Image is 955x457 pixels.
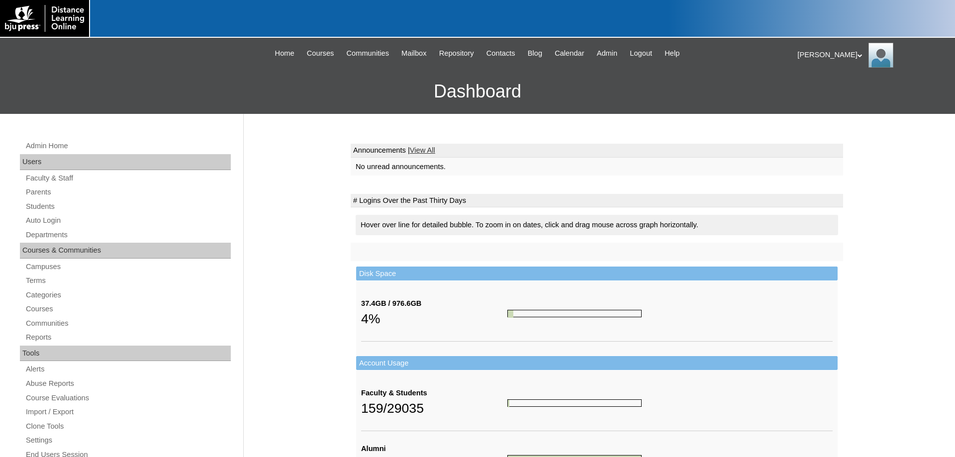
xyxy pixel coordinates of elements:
a: Campuses [25,261,231,273]
h3: Dashboard [5,69,950,114]
a: Courses [302,48,339,59]
a: Mailbox [396,48,432,59]
span: Admin [597,48,618,59]
a: Admin [592,48,623,59]
td: Announcements | [351,144,843,158]
a: Course Evaluations [25,392,231,404]
a: View All [410,146,435,154]
a: Clone Tools [25,420,231,433]
div: Hover over line for detailed bubble. To zoom in on dates, click and drag mouse across graph horiz... [356,215,838,235]
span: Contacts [486,48,515,59]
div: Alumni [361,444,507,454]
div: 37.4GB / 976.6GB [361,298,507,309]
a: Import / Export [25,406,231,418]
a: Repository [434,48,479,59]
span: Repository [439,48,474,59]
a: Communities [341,48,394,59]
div: Tools [20,346,231,362]
span: Communities [346,48,389,59]
a: Departments [25,229,231,241]
a: Logout [625,48,657,59]
a: Categories [25,289,231,301]
span: Mailbox [401,48,427,59]
div: 4% [361,309,507,329]
a: Courses [25,303,231,315]
img: logo-white.png [5,5,84,32]
a: Alerts [25,363,231,375]
a: Home [270,48,299,59]
a: Communities [25,317,231,330]
span: Help [665,48,679,59]
a: Admin Home [25,140,231,152]
a: Students [25,200,231,213]
img: Pam Miller / Distance Learning Online Staff [868,43,893,68]
td: Account Usage [356,356,838,370]
div: Users [20,154,231,170]
a: Contacts [481,48,520,59]
div: [PERSON_NAME] [797,43,945,68]
a: Terms [25,274,231,287]
div: Faculty & Students [361,388,507,398]
a: Faculty & Staff [25,172,231,184]
a: Abuse Reports [25,377,231,390]
span: Blog [528,48,542,59]
td: Disk Space [356,267,838,281]
td: # Logins Over the Past Thirty Days [351,194,843,208]
td: No unread announcements. [351,158,843,176]
span: Home [275,48,294,59]
a: Help [660,48,684,59]
a: Calendar [550,48,589,59]
div: Courses & Communities [20,243,231,259]
a: Auto Login [25,214,231,227]
a: Blog [523,48,547,59]
a: Parents [25,186,231,198]
a: Reports [25,331,231,344]
span: Courses [307,48,334,59]
div: 159/29035 [361,398,507,418]
a: Settings [25,434,231,447]
span: Logout [630,48,652,59]
span: Calendar [555,48,584,59]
